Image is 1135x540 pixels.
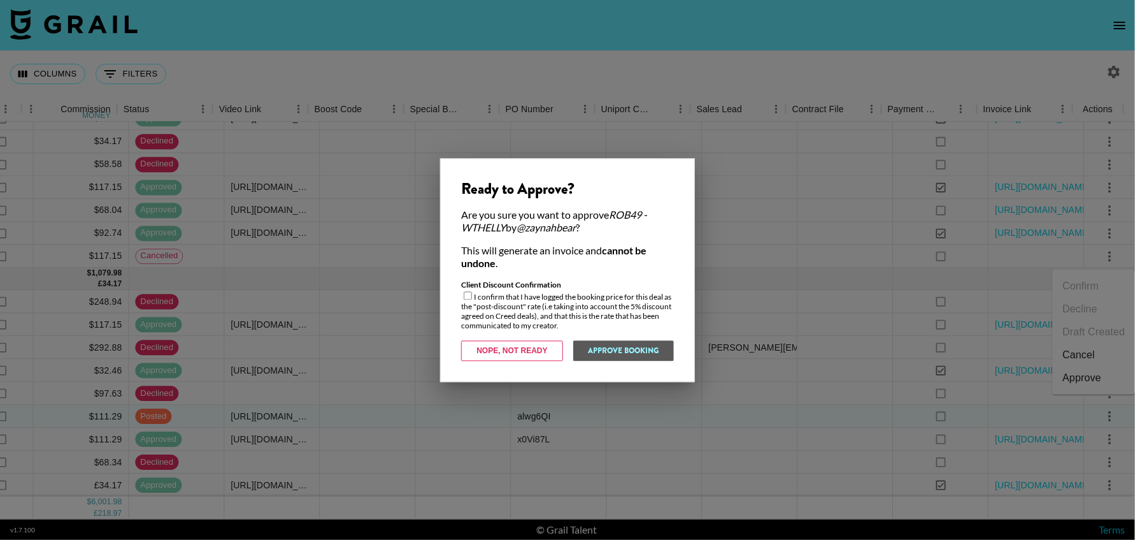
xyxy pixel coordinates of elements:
[461,244,674,270] div: This will generate an invoice and .
[461,280,674,330] div: I confirm that I have logged the booking price for this deal as the "post-discount" rate (i.e tak...
[573,340,674,361] button: Approve Booking
[461,340,563,361] button: Nope, Not Ready
[461,208,647,233] em: ROB49 - WTHELLY
[461,244,646,269] strong: cannot be undone
[517,221,576,233] em: @ zaynahbear
[461,280,561,289] strong: Client Discount Confirmation
[461,208,674,234] div: Are you sure you want to approve by ?
[461,179,674,198] div: Ready to Approve?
